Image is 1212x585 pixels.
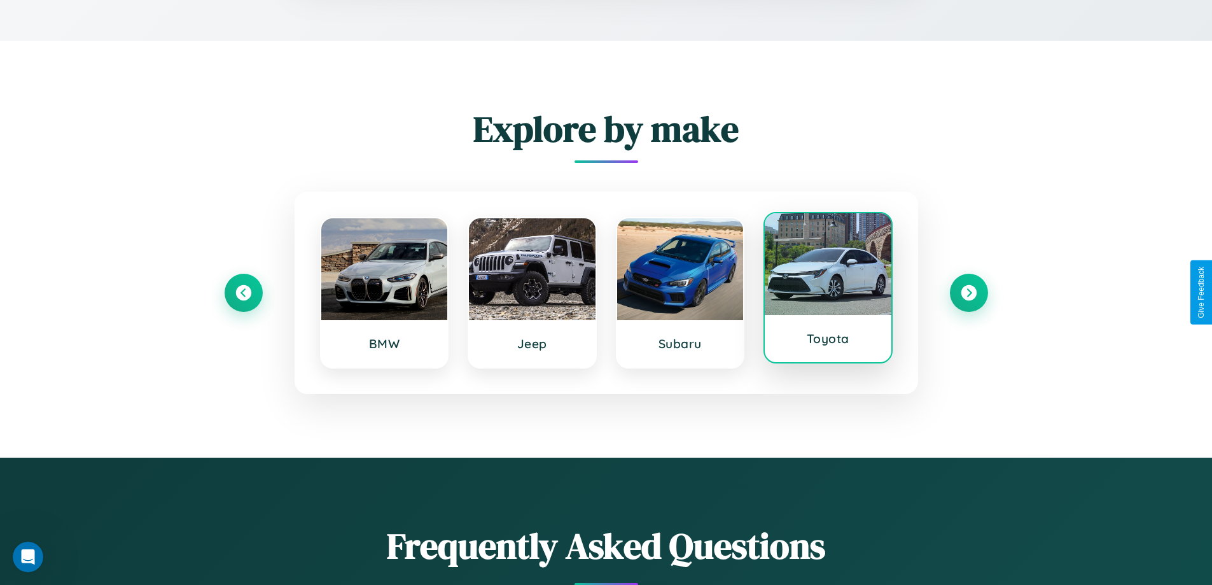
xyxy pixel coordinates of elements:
h2: Explore by make [225,104,988,153]
h3: Subaru [630,336,731,351]
h2: Frequently Asked Questions [225,521,988,570]
h3: Jeep [482,336,583,351]
h3: Toyota [777,331,879,346]
div: Give Feedback [1197,267,1206,318]
iframe: Intercom live chat [13,542,43,572]
h3: BMW [334,336,435,351]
